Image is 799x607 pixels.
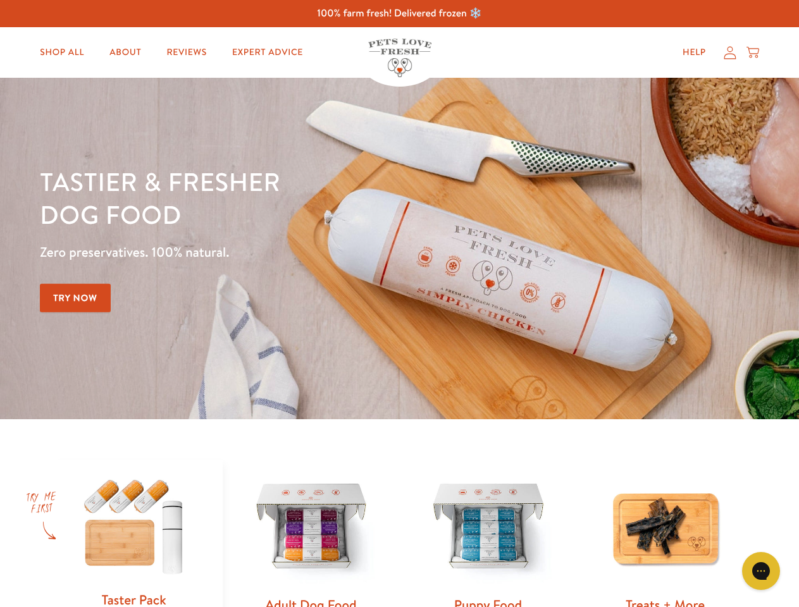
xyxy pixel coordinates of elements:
[40,284,111,312] a: Try Now
[222,40,313,65] a: Expert Advice
[368,39,431,77] img: Pets Love Fresh
[40,241,519,264] p: Zero preservatives. 100% natural.
[736,548,786,594] iframe: Gorgias live chat messenger
[672,40,716,65] a: Help
[156,40,216,65] a: Reviews
[30,40,94,65] a: Shop All
[99,40,151,65] a: About
[40,165,519,231] h1: Tastier & fresher dog food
